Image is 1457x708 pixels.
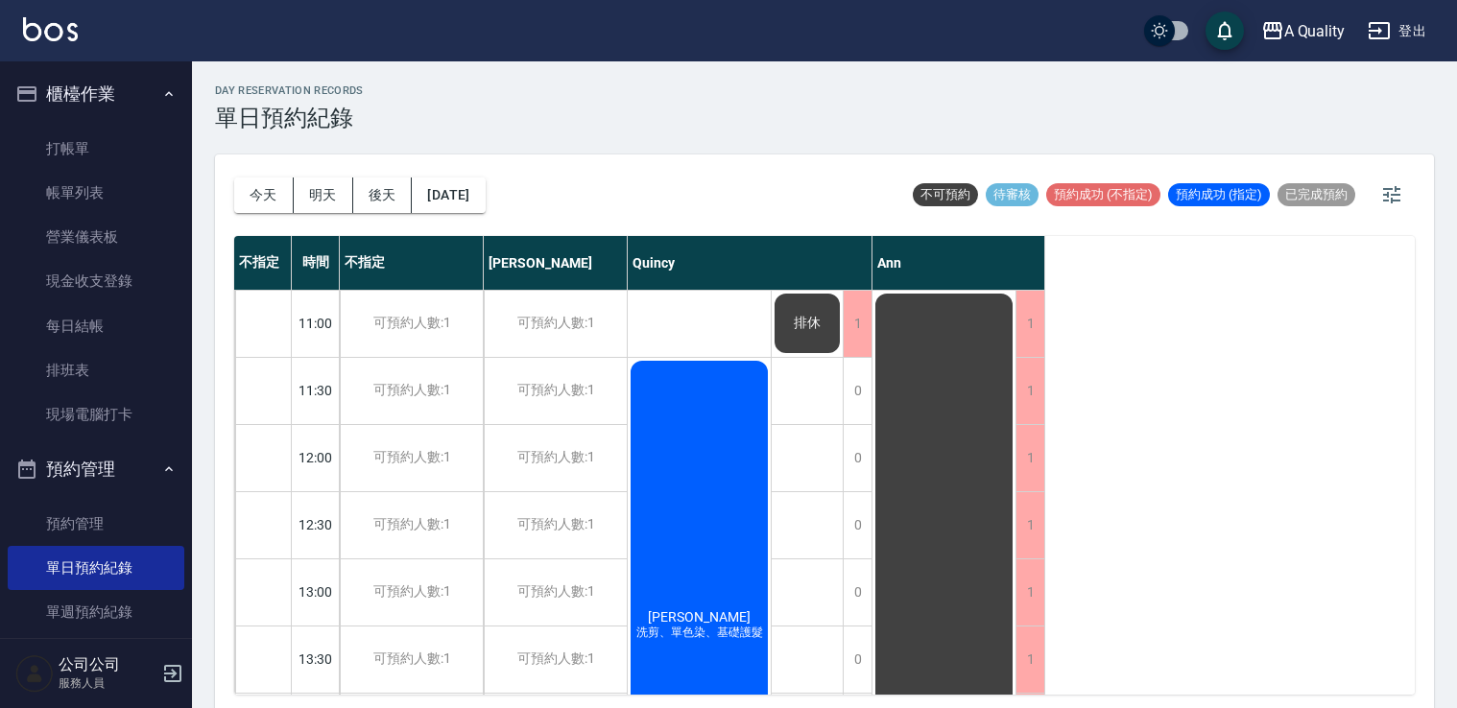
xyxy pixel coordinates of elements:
[8,215,184,259] a: 營業儀表板
[843,291,872,357] div: 1
[340,626,483,693] div: 可預約人數:1
[8,392,184,437] a: 現場電腦打卡
[484,626,627,693] div: 可預約人數:1
[872,236,1045,290] div: Ann
[340,492,483,558] div: 可預約人數:1
[484,236,628,290] div: [PERSON_NAME]
[23,17,78,41] img: Logo
[292,558,340,625] div: 13:00
[215,105,364,131] h3: 單日預約紀錄
[8,127,184,171] a: 打帳單
[292,424,340,491] div: 12:00
[1206,12,1244,50] button: save
[843,358,872,424] div: 0
[1015,358,1044,424] div: 1
[1015,425,1044,491] div: 1
[1015,626,1044,693] div: 1
[484,492,627,558] div: 可預約人數:1
[292,357,340,424] div: 11:30
[1360,13,1434,49] button: 登出
[484,425,627,491] div: 可預約人數:1
[234,177,294,213] button: 今天
[59,655,156,674] h5: 公司公司
[484,559,627,625] div: 可預約人數:1
[484,358,627,424] div: 可預約人數:1
[340,425,483,491] div: 可預約人數:1
[843,626,872,693] div: 0
[340,236,484,290] div: 不指定
[1015,559,1044,625] div: 1
[234,236,292,290] div: 不指定
[843,559,872,625] div: 0
[292,236,340,290] div: 時間
[1015,492,1044,558] div: 1
[790,315,824,332] span: 排休
[1015,291,1044,357] div: 1
[913,186,978,203] span: 不可預約
[353,177,413,213] button: 後天
[8,444,184,494] button: 預約管理
[59,674,156,692] p: 服務人員
[340,559,483,625] div: 可預約人數:1
[1168,186,1270,203] span: 預約成功 (指定)
[215,84,364,97] h2: day Reservation records
[1254,12,1353,51] button: A Quality
[294,177,353,213] button: 明天
[1046,186,1160,203] span: 預約成功 (不指定)
[644,609,754,625] span: [PERSON_NAME]
[843,492,872,558] div: 0
[8,348,184,392] a: 排班表
[15,654,54,693] img: Person
[292,290,340,357] div: 11:00
[8,171,184,215] a: 帳單列表
[8,304,184,348] a: 每日結帳
[8,69,184,119] button: 櫃檯作業
[340,358,483,424] div: 可預約人數:1
[1278,186,1355,203] span: 已完成預約
[1284,19,1346,43] div: A Quality
[8,546,184,590] a: 單日預約紀錄
[412,177,485,213] button: [DATE]
[986,186,1039,203] span: 待審核
[628,236,872,290] div: Quincy
[340,291,483,357] div: 可預約人數:1
[292,491,340,558] div: 12:30
[8,590,184,634] a: 單週預約紀錄
[8,502,184,546] a: 預約管理
[633,625,767,641] span: 洗剪、單色染、基礎護髮
[484,291,627,357] div: 可預約人數:1
[8,259,184,303] a: 現金收支登錄
[843,425,872,491] div: 0
[292,625,340,693] div: 13:30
